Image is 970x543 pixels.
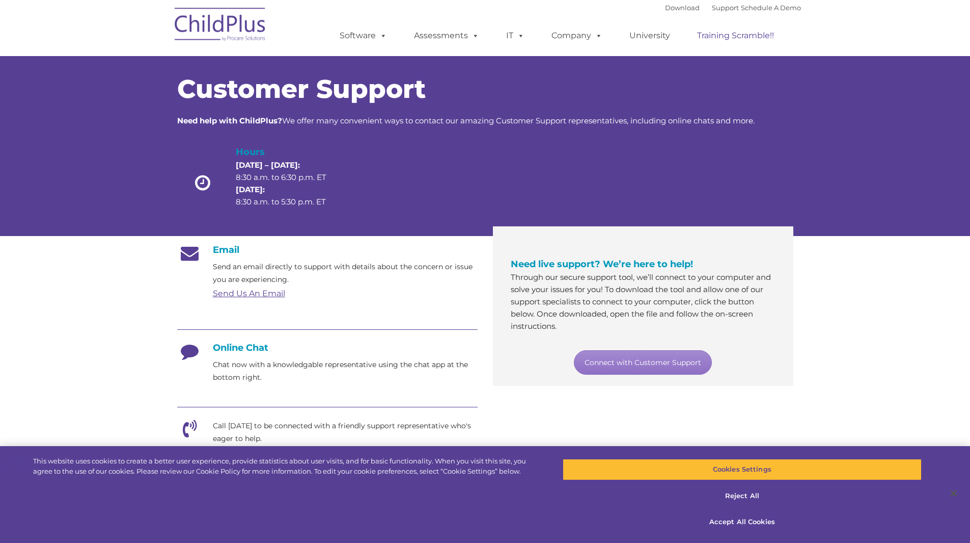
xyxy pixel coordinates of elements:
[712,4,739,12] a: Support
[236,159,344,208] p: 8:30 a.m. to 6:30 p.m. ET 8:30 a.m. to 5:30 p.m. ET
[170,1,271,51] img: ChildPlus by Procare Solutions
[236,160,300,170] strong: [DATE] – [DATE]:
[213,289,285,298] a: Send Us An Email
[236,185,265,194] strong: [DATE]:
[213,261,478,286] p: Send an email directly to support with details about the concern or issue you are experiencing.
[574,350,712,375] a: Connect with Customer Support
[177,244,478,255] h4: Email
[177,116,755,125] span: We offer many convenient ways to contact our amazing Customer Support representatives, including ...
[213,420,478,445] p: Call [DATE] to be connected with a friendly support representative who's eager to help.
[563,511,922,533] button: Accept All Cookies
[943,482,965,505] button: Close
[213,358,478,384] p: Chat now with a knowledgable representative using the chat app at the bottom right.
[404,25,489,46] a: Assessments
[177,116,282,125] strong: Need help with ChildPlus?
[665,4,801,12] font: |
[33,456,534,476] div: This website uses cookies to create a better user experience, provide statistics about user visit...
[496,25,535,46] a: IT
[236,145,344,159] h4: Hours
[563,485,922,507] button: Reject All
[619,25,680,46] a: University
[511,271,775,332] p: Through our secure support tool, we’ll connect to your computer and solve your issues for you! To...
[541,25,613,46] a: Company
[563,459,922,480] button: Cookies Settings
[741,4,801,12] a: Schedule A Demo
[665,4,700,12] a: Download
[329,25,397,46] a: Software
[511,258,693,270] span: Need live support? We’re here to help!
[687,25,784,46] a: Training Scramble!!
[177,342,478,353] h4: Online Chat
[177,73,426,105] span: Customer Support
